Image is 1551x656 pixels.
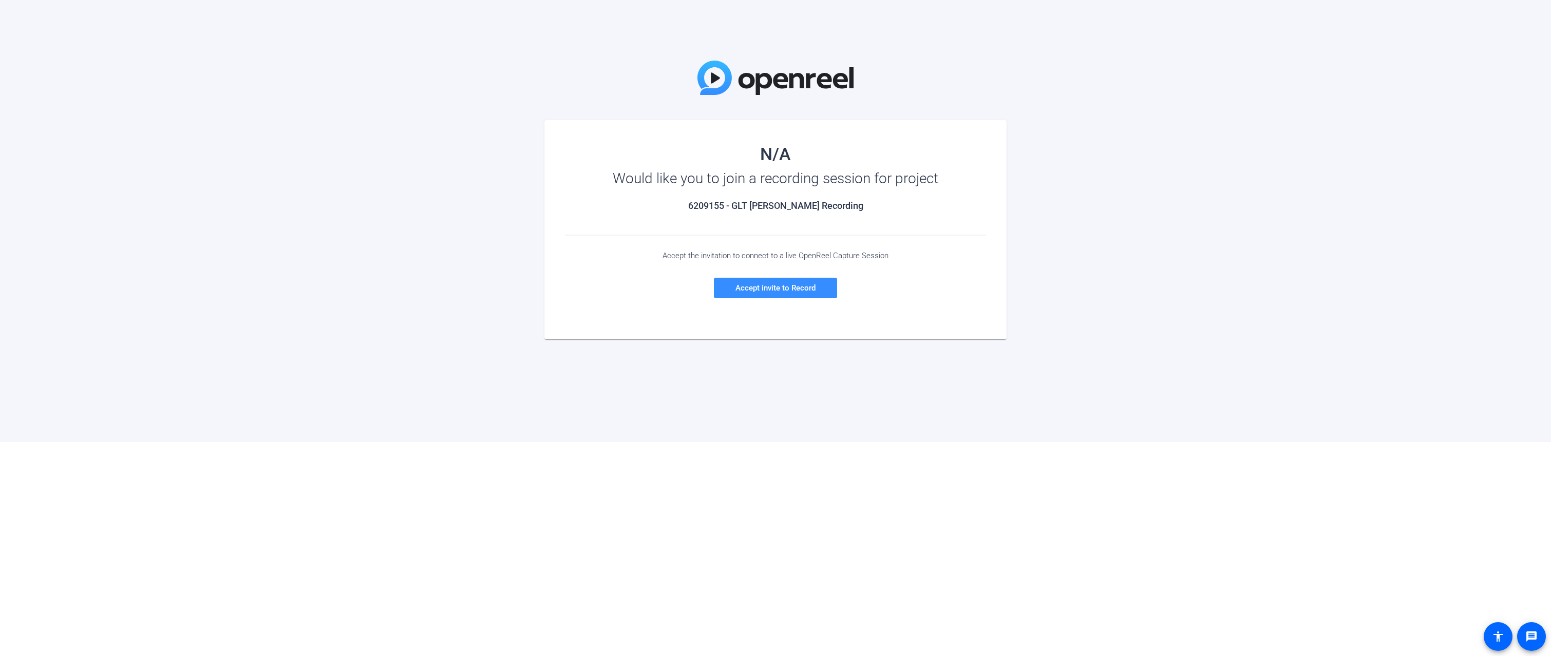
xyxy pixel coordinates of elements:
[565,170,986,187] div: Would like you to join a recording session for project
[565,251,986,260] div: Accept the invitation to connect to a live OpenReel Capture Session
[565,146,986,162] div: N/A
[565,200,986,211] h2: 6209155 - GLT [PERSON_NAME] Recording
[1492,630,1504,643] mat-icon: accessibility
[714,278,837,298] a: Accept invite to Record
[697,61,854,95] img: OpenReel Logo
[1525,630,1538,643] mat-icon: message
[735,283,816,293] span: Accept invite to Record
